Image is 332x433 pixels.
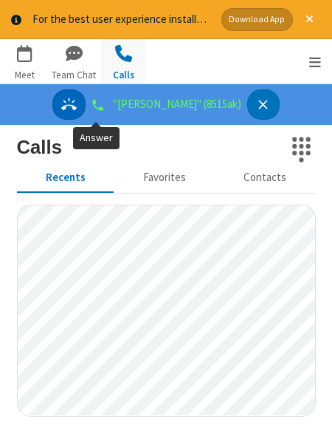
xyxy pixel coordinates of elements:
[91,96,108,113] div: Connected / Registered
[215,164,315,192] button: Contacts
[52,89,280,120] nav: controls
[113,96,241,113] span: "[PERSON_NAME]" (8515ak)
[247,89,280,120] button: Decline
[114,164,215,192] button: Favorites
[298,39,332,83] div: Open menu
[101,68,145,83] span: Calls
[221,8,293,31] button: Download App
[298,8,321,31] button: Close alert
[17,137,288,157] h3: Calls
[17,164,114,192] button: Recents
[52,89,86,120] button: Answer
[32,11,210,28] div: For the best user experience install our desktop apps.
[2,68,46,83] span: Meet
[52,68,96,83] span: Team Chat
[288,131,316,164] button: Dialpad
